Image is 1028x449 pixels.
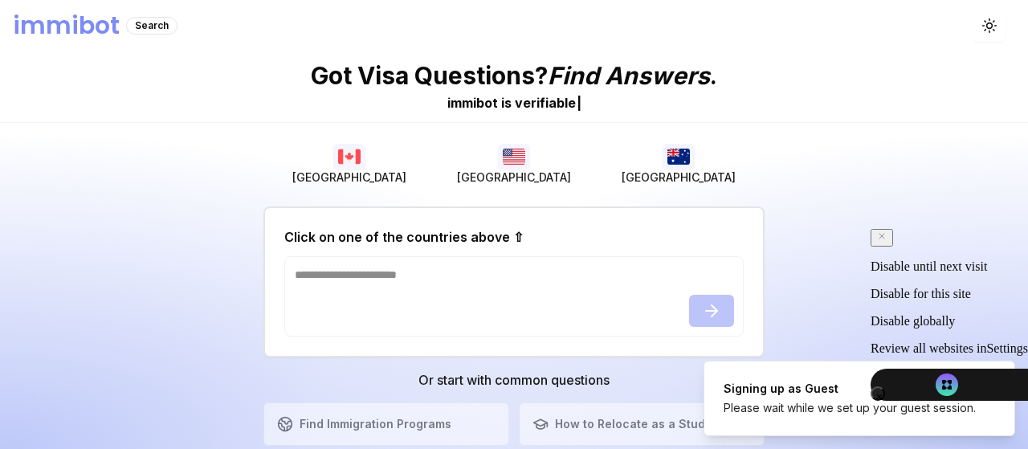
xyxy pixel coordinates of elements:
h1: immibot [13,11,120,40]
span: v e r i f i a b l e [515,95,576,111]
span: [GEOGRAPHIC_DATA] [292,169,406,186]
img: Australia flag [663,144,695,169]
div: Please wait while we set up your guest session. [724,400,976,416]
div: Search [126,17,177,35]
h2: Click on one of the countries above ⇧ [284,227,524,247]
h3: Or start with common questions [263,370,765,390]
span: [GEOGRAPHIC_DATA] [622,169,736,186]
span: Find Answers [548,61,710,90]
img: Canada flag [333,144,365,169]
div: immibot is [447,93,512,112]
img: USA flag [498,144,530,169]
span: [GEOGRAPHIC_DATA] [457,169,571,186]
div: Signing up as Guest [724,381,976,397]
p: Got Visa Questions? . [311,61,717,90]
